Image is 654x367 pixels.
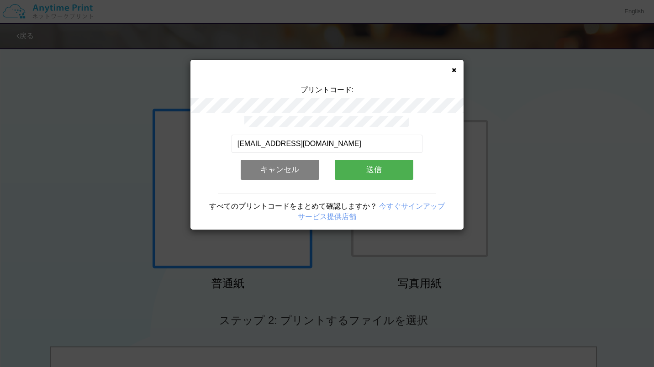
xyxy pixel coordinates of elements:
a: サービス提供店舗 [298,213,356,220]
a: 今すぐサインアップ [379,202,445,210]
input: メールアドレス [232,135,423,153]
span: すべてのプリントコードをまとめて確認しますか？ [209,202,377,210]
button: キャンセル [241,160,319,180]
span: プリントコード: [301,86,353,94]
button: 送信 [335,160,413,180]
